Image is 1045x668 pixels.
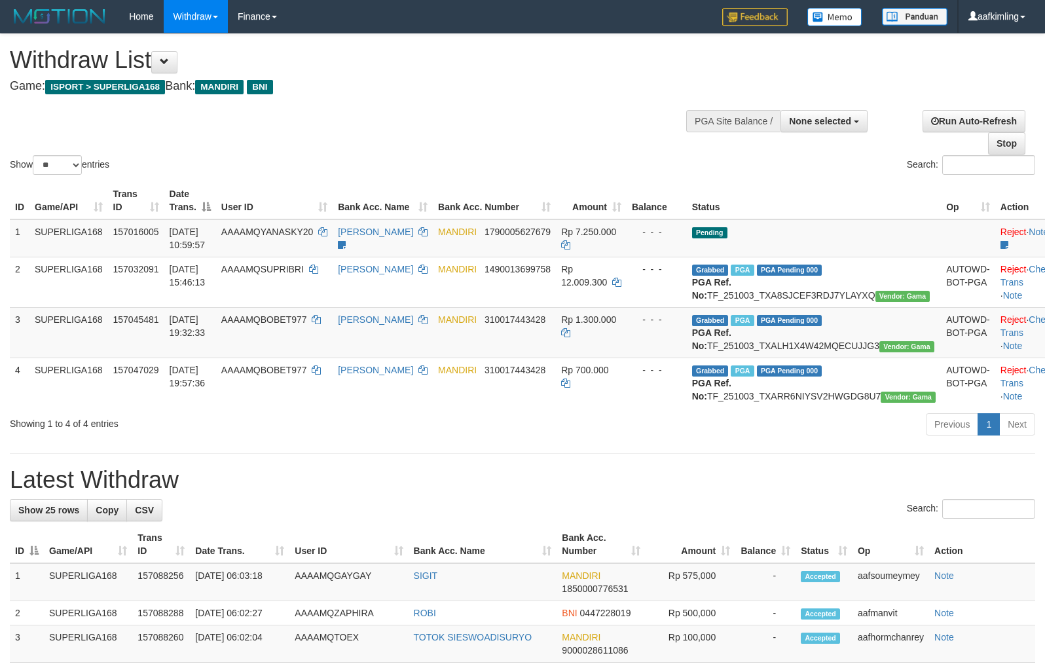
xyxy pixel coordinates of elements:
span: PGA Pending [757,365,822,377]
span: Show 25 rows [18,505,79,515]
span: [DATE] 10:59:57 [170,227,206,250]
select: Showentries [33,155,82,175]
span: AAAAMQBOBET977 [221,314,307,325]
input: Search: [942,499,1035,519]
th: Amount: activate to sort column ascending [556,182,627,219]
td: SUPERLIGA168 [44,563,132,601]
td: TF_251003_TXARR6NIYSV2HWGDG8U7 [687,358,941,408]
img: MOTION_logo.png [10,7,109,26]
h1: Latest Withdraw [10,467,1035,493]
span: Pending [692,227,727,238]
span: MANDIRI [438,264,477,274]
span: Rp 700.000 [561,365,608,375]
span: Grabbed [692,265,729,276]
span: Marked by aafchoeunmanni [731,365,754,377]
a: 1 [978,413,1000,436]
th: Op: activate to sort column ascending [852,526,929,563]
th: Amount: activate to sort column ascending [646,526,736,563]
th: Balance [627,182,687,219]
span: AAAAMQSUPRIBRI [221,264,304,274]
span: MANDIRI [195,80,244,94]
td: 4 [10,358,29,408]
span: Copy 310017443428 to clipboard [485,314,545,325]
td: AUTOWD-BOT-PGA [941,358,995,408]
a: Note [934,570,954,581]
td: TF_251003_TXALH1X4W42MQECUJJG3 [687,307,941,358]
span: PGA Pending [757,265,822,276]
a: Reject [1000,264,1027,274]
th: Trans ID: activate to sort column ascending [132,526,190,563]
td: Rp 100,000 [646,625,736,663]
span: Copy 1850000776531 to clipboard [562,584,628,594]
td: aafmanvit [852,601,929,625]
span: Grabbed [692,315,729,326]
span: Marked by aafchoeunmanni [731,265,754,276]
td: AUTOWD-BOT-PGA [941,307,995,358]
th: Game/API: activate to sort column ascending [44,526,132,563]
span: MANDIRI [562,570,600,581]
th: Bank Acc. Number: activate to sort column ascending [557,526,645,563]
div: - - - [632,263,682,276]
td: AAAAMQGAYGAY [289,563,408,601]
th: Date Trans.: activate to sort column descending [164,182,216,219]
td: SUPERLIGA168 [29,307,108,358]
th: ID: activate to sort column descending [10,526,44,563]
td: 157088256 [132,563,190,601]
td: SUPERLIGA168 [29,219,108,257]
span: Copy [96,505,119,515]
span: Accepted [801,571,840,582]
span: AAAAMQYANASKY20 [221,227,314,237]
label: Show entries [10,155,109,175]
span: [DATE] 19:32:33 [170,314,206,338]
td: aafsoumeymey [852,563,929,601]
label: Search: [907,155,1035,175]
a: CSV [126,499,162,521]
th: Game/API: activate to sort column ascending [29,182,108,219]
a: [PERSON_NAME] [338,227,413,237]
td: SUPERLIGA168 [44,601,132,625]
h4: Game: Bank: [10,80,684,93]
span: 157047029 [113,365,159,375]
a: Note [1003,341,1023,351]
a: Reject [1000,314,1027,325]
a: TOTOK SIESWOADISURYO [414,632,532,642]
a: ROBI [414,608,436,618]
span: CSV [135,505,154,515]
td: SUPERLIGA168 [29,257,108,307]
a: Previous [926,413,978,436]
span: Copy 9000028611086 to clipboard [562,645,628,656]
button: None selected [780,110,868,132]
span: Accepted [801,633,840,644]
a: Note [1003,391,1023,401]
div: PGA Site Balance / [686,110,780,132]
span: ISPORT > SUPERLIGA168 [45,80,165,94]
th: User ID: activate to sort column ascending [289,526,408,563]
span: None selected [789,116,851,126]
a: [PERSON_NAME] [338,264,413,274]
span: BNI [562,608,577,618]
a: Next [999,413,1035,436]
td: [DATE] 06:02:04 [190,625,289,663]
span: Rp 12.009.300 [561,264,607,288]
th: Balance: activate to sort column ascending [735,526,796,563]
td: AAAAMQTOEX [289,625,408,663]
td: - [735,601,796,625]
div: - - - [632,313,682,326]
th: Status: activate to sort column ascending [796,526,852,563]
td: SUPERLIGA168 [44,625,132,663]
span: Rp 7.250.000 [561,227,616,237]
td: [DATE] 06:02:27 [190,601,289,625]
th: Status [687,182,941,219]
span: Accepted [801,608,840,620]
span: Grabbed [692,365,729,377]
h1: Withdraw List [10,47,684,73]
label: Search: [907,499,1035,519]
th: Bank Acc. Number: activate to sort column ascending [433,182,556,219]
th: Action [929,526,1035,563]
span: Copy 1790005627679 to clipboard [485,227,551,237]
td: 157088288 [132,601,190,625]
div: Showing 1 to 4 of 4 entries [10,412,426,430]
span: Copy 1490013699758 to clipboard [485,264,551,274]
input: Search: [942,155,1035,175]
td: 1 [10,563,44,601]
